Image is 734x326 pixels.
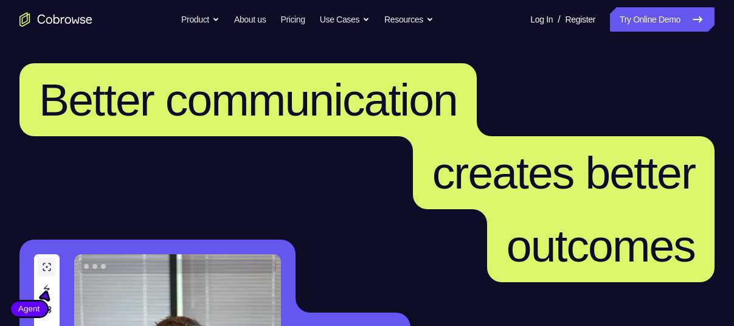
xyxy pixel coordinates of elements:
button: Use Cases [320,7,370,32]
a: Try Online Demo [610,7,715,32]
a: About us [234,7,266,32]
button: Resources [384,7,434,32]
span: Agent [11,303,47,315]
span: outcomes [507,220,695,271]
span: creates better [432,147,695,198]
span: / [558,12,560,27]
span: Better communication [39,74,457,125]
a: Pricing [280,7,305,32]
a: Log In [530,7,553,32]
button: Product [181,7,220,32]
a: Register [566,7,595,32]
a: Go to the home page [19,12,92,27]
